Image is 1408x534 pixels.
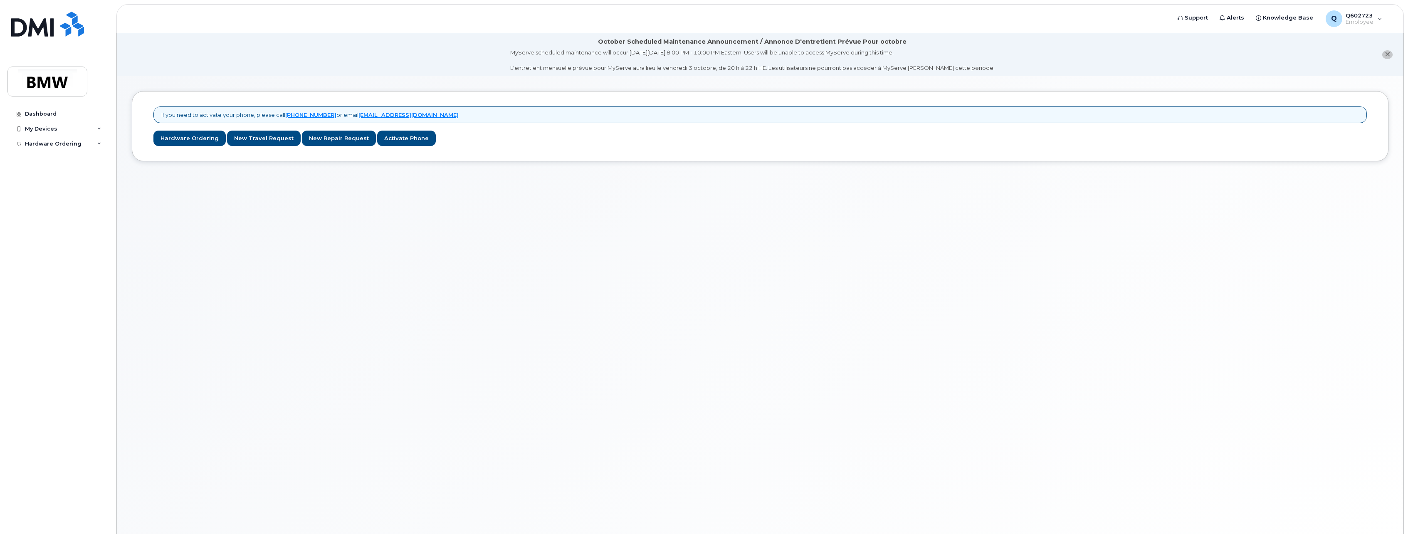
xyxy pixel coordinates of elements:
[227,131,301,146] a: New Travel Request
[377,131,436,146] a: Activate Phone
[285,111,336,118] a: [PHONE_NUMBER]
[161,111,459,119] p: If you need to activate your phone, please call or email
[510,49,995,72] div: MyServe scheduled maintenance will occur [DATE][DATE] 8:00 PM - 10:00 PM Eastern. Users will be u...
[153,131,226,146] a: Hardware Ordering
[358,111,459,118] a: [EMAIL_ADDRESS][DOMAIN_NAME]
[1382,50,1393,59] button: close notification
[302,131,376,146] a: New Repair Request
[598,37,907,46] div: October Scheduled Maintenance Announcement / Annonce D'entretient Prévue Pour octobre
